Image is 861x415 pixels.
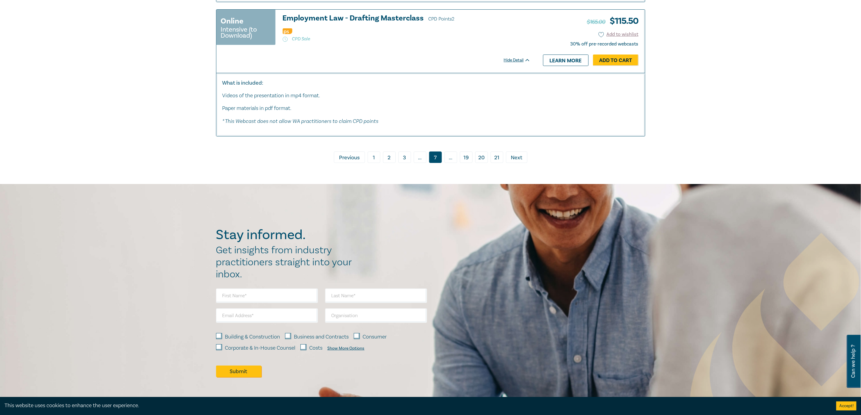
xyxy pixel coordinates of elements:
h2: Stay informed. [216,227,358,243]
a: 7 [429,151,442,163]
a: 20 [475,151,488,163]
span: Can we help ? [850,339,856,384]
span: $165.00 [587,18,605,26]
input: Organisation [325,308,427,323]
a: 2 [383,151,396,163]
label: Business and Contracts [294,333,349,341]
a: 19 [460,151,473,163]
label: Consumer [363,333,387,341]
h3: Online [221,16,244,27]
p: CPD Sale [283,36,530,42]
a: Next [506,151,527,163]
h3: $ 115.50 [587,14,638,28]
input: Last Name* [325,289,427,303]
label: Corporate & In-House Counsel [225,344,296,352]
button: Submit [216,366,261,377]
a: Employment Law - Drafting Masterclass CPD Points2 [283,14,530,23]
div: Show More Options [328,346,365,351]
span: Previous [339,154,360,162]
a: Add to Cart [593,55,639,66]
a: Learn more [543,55,589,66]
p: Paper materials in pdf format. [222,105,639,112]
a: 21 [491,151,503,163]
div: Hide Detail [504,57,537,63]
div: This website uses cookies to enhance the user experience. [5,402,827,410]
span: Next [511,154,522,162]
span: ... [445,151,457,163]
a: 1 [368,151,380,163]
small: Intensive (to Download) [221,27,271,39]
a: 3 [398,151,411,163]
strong: What is included: [222,80,263,86]
img: Professional Skills [283,28,292,34]
h2: Get insights from industry practitioners straight into your inbox. [216,244,358,280]
span: ... [414,151,426,163]
label: Costs [310,344,323,352]
div: 30% off pre-recorded webcasts [570,41,639,47]
input: First Name* [216,289,318,303]
p: Videos of the presentation in mp4 format. [222,92,639,100]
a: Previous [334,151,365,163]
label: Building & Construction [225,333,280,341]
button: Accept cookies [836,401,856,410]
button: Add to wishlist [599,31,639,38]
em: * This Webcast does not allow WA practitioners to claim CPD points [222,118,379,124]
span: CPD Points 2 [429,16,455,22]
h3: Employment Law - Drafting Masterclass [283,14,530,23]
input: Email Address* [216,308,318,323]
